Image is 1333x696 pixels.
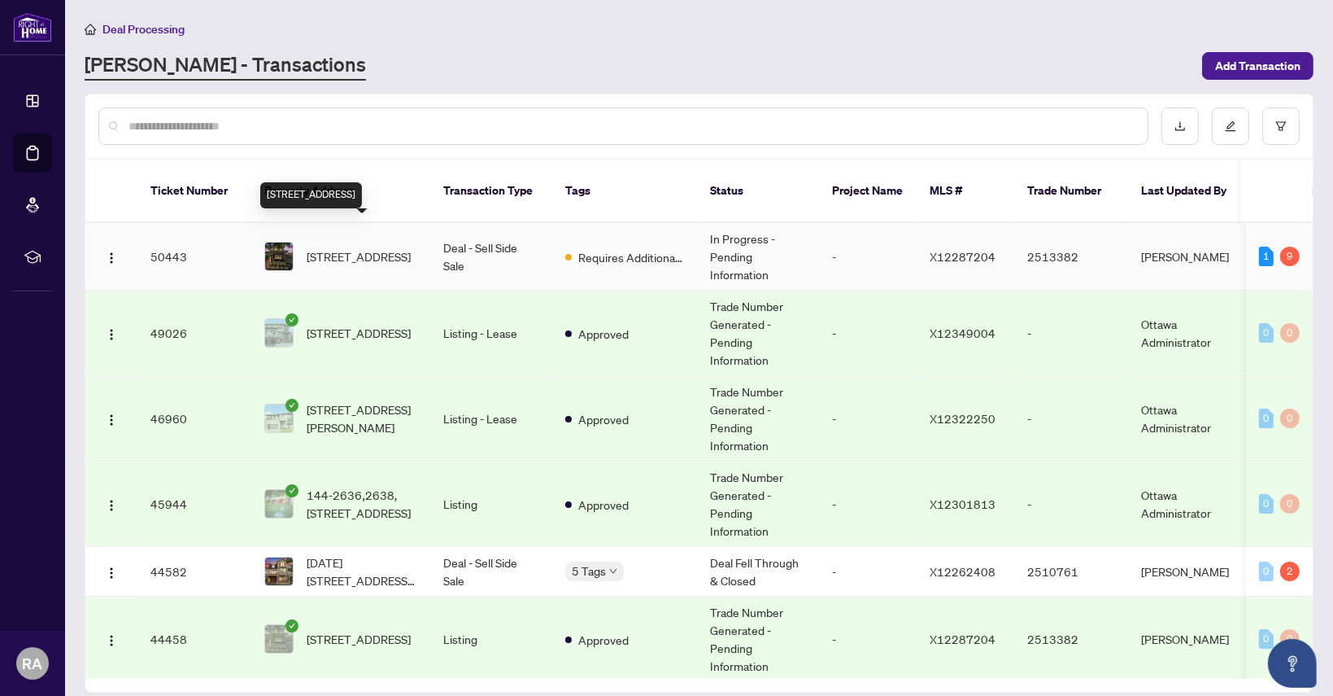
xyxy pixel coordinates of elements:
td: 44582 [137,547,251,597]
button: edit [1212,107,1249,145]
span: Add Transaction [1215,53,1300,79]
th: Status [697,160,819,223]
div: 1 [1259,247,1274,266]
td: Listing [430,462,552,547]
td: 2513382 [1014,223,1128,291]
span: [STREET_ADDRESS] [307,247,411,265]
div: 0 [1259,562,1274,581]
td: Listing - Lease [430,291,552,376]
td: Trade Number Generated - Pending Information [697,376,819,462]
span: edit [1225,120,1236,132]
td: Listing - Lease [430,376,552,462]
td: Trade Number Generated - Pending Information [697,462,819,547]
div: 0 [1259,494,1274,514]
span: check-circle [285,484,298,497]
img: Logo [105,567,118,580]
span: Deal Processing [102,22,185,37]
button: Logo [98,405,124,431]
span: RA [23,652,43,675]
button: Logo [98,626,124,652]
td: [PERSON_NAME] [1128,223,1250,291]
img: Logo [105,414,118,427]
span: check-circle [285,313,298,326]
td: - [819,376,917,462]
img: Logo [105,252,118,265]
td: - [819,462,917,547]
span: X12322250 [930,411,995,426]
td: 49026 [137,291,251,376]
span: Approved [578,325,629,343]
td: 2513382 [1014,597,1128,682]
td: Ottawa Administrator [1128,376,1250,462]
td: Ottawa Administrator [1128,291,1250,376]
span: X12287204 [930,632,995,646]
span: [STREET_ADDRESS][PERSON_NAME] [307,401,417,436]
span: Approved [578,496,629,514]
img: Logo [105,634,118,647]
td: - [1014,462,1128,547]
span: check-circle [285,619,298,633]
img: Logo [105,499,118,512]
td: Listing [430,597,552,682]
img: thumbnail-img [265,319,293,347]
td: - [819,597,917,682]
button: Logo [98,243,124,269]
td: 44458 [137,597,251,682]
div: 9 [1280,247,1300,266]
td: - [819,291,917,376]
img: thumbnail-img [265,558,293,585]
img: logo [13,12,52,42]
span: 5 Tags [572,562,606,580]
button: Add Transaction [1202,52,1313,80]
span: Approved [578,631,629,649]
th: Ticket Number [137,160,251,223]
th: Transaction Type [430,160,552,223]
a: [PERSON_NAME] - Transactions [85,51,366,81]
th: Property Address [251,160,430,223]
button: Open asap [1268,639,1317,688]
td: - [819,223,917,291]
span: download [1174,120,1186,132]
button: filter [1262,107,1300,145]
span: [STREET_ADDRESS] [307,630,411,648]
div: 0 [1280,629,1300,649]
div: 0 [1259,323,1274,343]
img: thumbnail-img [265,625,293,653]
td: 2510761 [1014,547,1128,597]
td: Deal - Sell Side Sale [430,223,552,291]
img: thumbnail-img [265,490,293,518]
th: Project Name [819,160,917,223]
span: X12301813 [930,497,995,511]
th: Trade Number [1014,160,1128,223]
span: down [609,567,617,576]
div: [STREET_ADDRESS] [260,182,362,208]
button: Logo [98,320,124,346]
img: thumbnail-img [265,405,293,432]
span: home [85,24,96,35]
td: Deal Fell Through & Closed [697,547,819,597]
td: [PERSON_NAME] [1128,597,1250,682]
span: X12262408 [930,564,995,579]
span: Approved [578,410,629,428]
span: Requires Additional Docs [578,248,684,266]
td: 50443 [137,223,251,291]
button: Logo [98,491,124,517]
div: 0 [1259,629,1274,649]
td: Trade Number Generated - Pending Information [697,291,819,376]
div: 0 [1280,494,1300,514]
td: Trade Number Generated - Pending Information [697,597,819,682]
span: [DATE][STREET_ADDRESS][DATE][PERSON_NAME] [307,554,417,589]
span: check-circle [285,399,298,412]
td: 46960 [137,376,251,462]
span: 144-2636,2638,[STREET_ADDRESS] [307,486,417,522]
td: - [1014,376,1128,462]
img: Logo [105,328,118,341]
span: X12287204 [930,249,995,264]
div: 0 [1280,323,1300,343]
div: 2 [1280,562,1300,581]
button: download [1161,107,1199,145]
span: [STREET_ADDRESS] [307,324,411,342]
td: - [1014,291,1128,376]
button: Logo [98,558,124,584]
td: Deal - Sell Side Sale [430,547,552,597]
